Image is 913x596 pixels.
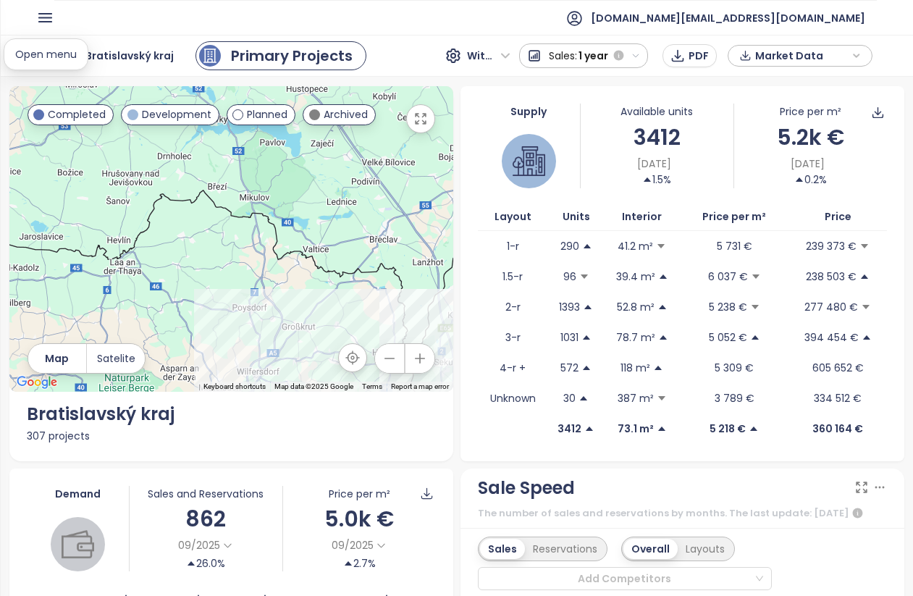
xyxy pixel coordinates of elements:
[620,360,650,376] p: 118 m²
[27,486,129,502] div: Demand
[28,344,86,373] button: Map
[794,172,827,188] div: 0.2%
[708,269,748,285] p: 6 037 €
[653,363,663,373] span: caret-up
[750,332,760,343] span: caret-up
[467,45,510,67] span: With VAT
[616,269,655,285] p: 39.4 m²
[97,351,135,366] span: Satelite
[247,106,287,122] span: Planned
[560,360,578,376] p: 572
[791,156,825,172] span: [DATE]
[195,41,366,70] a: primary
[734,120,887,154] div: 5.2k €
[642,172,671,188] div: 1.5%
[789,203,887,231] th: Price
[231,45,353,67] div: Primary Projects
[812,421,863,437] p: 360 164 €
[584,424,594,434] span: caret-up
[87,344,145,373] button: Satelite
[715,360,754,376] p: 5 309 €
[680,203,789,231] th: Price per m²
[178,537,220,553] span: 09/2025
[859,241,870,251] span: caret-down
[806,269,857,285] p: 238 503 €
[616,330,655,345] p: 78.7 m²
[657,393,667,403] span: caret-down
[283,502,436,536] div: 5.0k €
[581,363,592,373] span: caret-up
[478,353,548,383] td: 4-r +
[794,175,804,185] span: caret-up
[657,424,667,434] span: caret-up
[605,203,680,231] th: Interior
[559,299,580,315] p: 1393
[751,272,761,282] span: caret-down
[186,558,196,568] span: caret-up
[560,238,579,254] p: 290
[478,261,548,292] td: 1.5-r
[480,539,525,559] div: Sales
[332,537,374,553] span: 09/2025
[581,104,733,119] div: Available units
[62,528,94,561] img: wallet
[558,421,581,437] p: 3412
[591,1,865,35] span: [DOMAIN_NAME][EMAIL_ADDRESS][DOMAIN_NAME]
[750,302,760,312] span: caret-down
[186,555,225,571] div: 26.0%
[391,382,449,390] a: Report a map error
[478,383,548,414] td: Unknown
[715,390,754,406] p: 3 789 €
[48,106,106,122] span: Completed
[618,390,654,406] p: 387 m²
[27,428,436,444] div: 307 projects
[130,502,282,536] div: 862
[717,238,752,254] p: 5 731 €
[13,373,61,392] a: Open this area in Google Maps (opens a new window)
[736,45,864,67] div: button
[710,421,746,437] p: 5 218 €
[513,145,545,177] img: house
[642,175,652,185] span: caret-up
[560,330,578,345] p: 1031
[804,299,858,315] p: 277 480 €
[478,104,580,119] div: Supply
[203,382,266,392] button: Keyboard shortcuts
[519,43,649,68] button: Sales:1 year
[637,156,671,172] span: [DATE]
[578,393,589,403] span: caret-up
[662,44,717,67] button: PDF
[755,45,849,67] span: Market Data
[583,302,593,312] span: caret-up
[658,272,668,282] span: caret-up
[343,555,376,571] div: 2.7%
[525,539,605,559] div: Reservations
[13,373,61,392] img: Google
[618,238,653,254] p: 41.2 m²
[478,292,548,322] td: 2-r
[45,351,69,366] span: Map
[478,322,548,353] td: 3-r
[617,299,655,315] p: 52.8 m²
[142,106,211,122] span: Development
[806,238,857,254] p: 239 373 €
[324,106,368,122] span: Archived
[549,43,577,69] span: Sales:
[329,486,390,502] div: Price per m²
[478,505,887,522] div: The number of sales and reservations by months. The last update: [DATE]
[478,231,548,261] td: 1-r
[862,332,872,343] span: caret-up
[749,424,759,434] span: caret-up
[657,302,668,312] span: caret-up
[478,203,548,231] th: Layout
[579,272,589,282] span: caret-down
[274,382,353,390] span: Map data ©2025 Google
[130,486,282,502] div: Sales and Reservations
[343,558,353,568] span: caret-up
[478,474,575,502] div: Sale Speed
[709,330,747,345] p: 5 052 €
[658,332,668,343] span: caret-up
[814,390,862,406] p: 334 512 €
[709,299,747,315] p: 5 238 €
[581,120,733,154] div: 3412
